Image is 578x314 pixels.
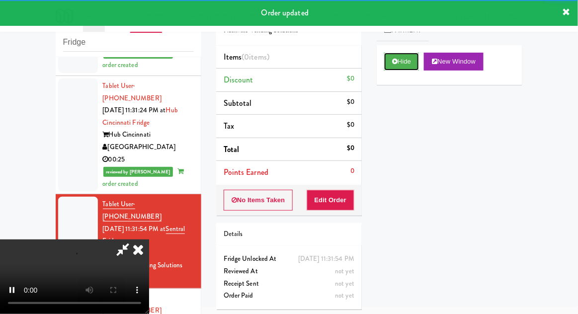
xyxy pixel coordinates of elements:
span: Order updated [261,7,309,18]
span: [DATE] 11:31:54 PM at [103,224,166,234]
span: Items [224,51,269,63]
span: not yet [335,279,354,288]
div: Fridge Unlocked At [224,253,354,265]
button: Hide [384,53,419,71]
span: Points Earned [224,166,268,178]
div: Receipt Sent [224,278,354,290]
span: Total [224,144,240,155]
span: [DATE] 11:31:24 PM at [103,105,166,115]
span: not yet [335,291,354,300]
a: Hub Cincinnati Fridge [103,105,178,127]
li: Tablet User· [PHONE_NUMBER][DATE] 11:31:54 PM atSentral FridgeSentral SoBroNashville Vending Solu... [56,194,201,288]
ng-pluralize: items [249,51,267,63]
span: · [PHONE_NUMBER] [103,81,162,103]
div: 00:25 [103,154,194,166]
span: reviewed by [PERSON_NAME] [103,49,173,59]
div: $0 [347,96,354,108]
div: Hub Cincinnati [103,129,194,141]
div: $0 [347,142,354,155]
a: Tablet User· [PHONE_NUMBER] [103,81,162,103]
a: Tablet User· [PHONE_NUMBER] [103,199,162,222]
button: New Window [424,53,484,71]
span: (0 ) [242,51,269,63]
div: [GEOGRAPHIC_DATA] [103,141,194,154]
div: [DATE] 11:31:54 PM [298,253,354,265]
div: Details [224,228,354,240]
span: Tax [224,120,234,132]
button: No Items Taken [224,190,293,211]
div: Reviewed At [224,265,354,278]
div: Order Paid [224,290,354,302]
span: Discount [224,74,253,85]
span: not yet [335,266,354,276]
span: reviewed by [PERSON_NAME] [103,167,173,177]
h5: Nashville Vending Solutions [224,27,354,34]
div: $0 [347,73,354,85]
li: Tablet User· [PHONE_NUMBER][DATE] 11:31:24 PM atHub Cincinnati FridgeHub Cincinnati[GEOGRAPHIC_DA... [56,76,201,194]
button: Edit Order [307,190,355,211]
input: Search vision orders [63,33,194,52]
div: 0 [350,165,354,177]
div: $0 [347,119,354,131]
span: Subtotal [224,97,252,109]
span: order created [103,166,184,188]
